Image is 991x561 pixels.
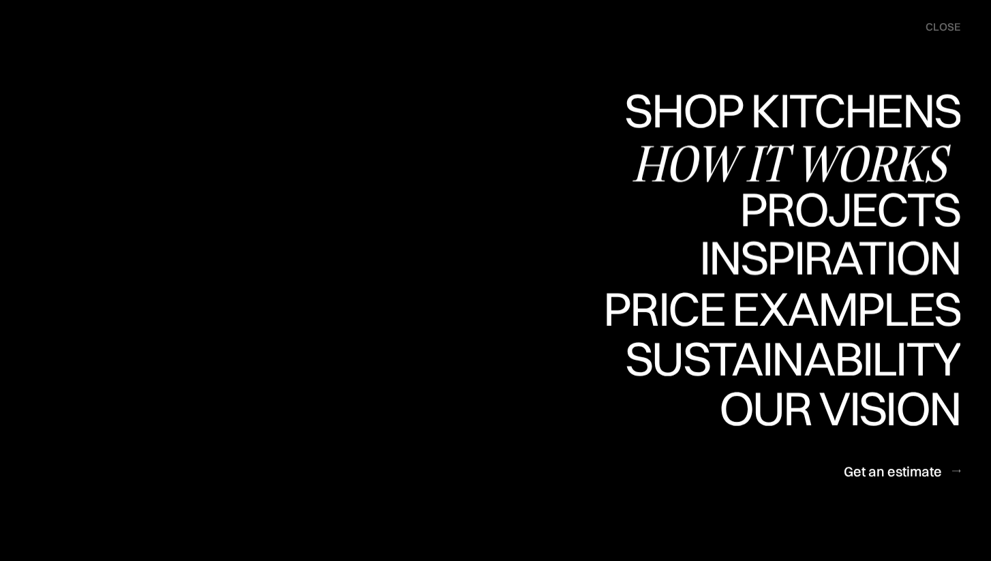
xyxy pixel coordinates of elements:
[844,461,942,480] div: Get an estimate
[613,335,960,382] div: Sustainability
[680,282,960,329] div: Inspiration
[680,235,960,285] a: InspirationInspiration
[603,285,960,335] a: Price examplesPrice examples
[740,232,960,280] div: Projects
[613,335,960,384] a: SustainabilitySustainability
[618,134,960,182] div: Shop Kitchens
[707,384,960,434] a: Our visionOur vision
[912,14,960,41] div: menu
[680,234,960,282] div: Inspiration
[632,136,960,186] a: How it worksHow it works
[618,87,960,134] div: Shop Kitchens
[740,185,960,235] a: ProjectsProjects
[632,139,960,187] div: How it works
[618,87,960,136] a: Shop KitchensShop Kitchens
[844,454,960,487] a: Get an estimate
[603,333,960,380] div: Price examples
[926,20,960,35] div: close
[613,382,960,430] div: Sustainability
[707,384,960,432] div: Our vision
[707,432,960,480] div: Our vision
[603,285,960,333] div: Price examples
[740,185,960,232] div: Projects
